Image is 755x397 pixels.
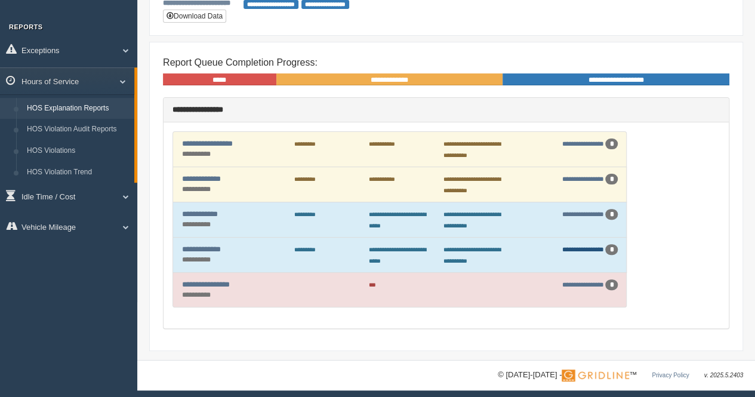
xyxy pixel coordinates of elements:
h4: Report Queue Completion Progress: [163,57,729,68]
a: HOS Violations [21,140,134,162]
span: v. 2025.5.2403 [704,372,743,378]
a: HOS Violation Audit Reports [21,119,134,140]
a: HOS Violation Trend [21,162,134,183]
div: © [DATE]-[DATE] - ™ [498,369,743,381]
a: Privacy Policy [652,372,689,378]
img: Gridline [562,370,629,381]
a: HOS Explanation Reports [21,98,134,119]
button: Download Data [163,10,226,23]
